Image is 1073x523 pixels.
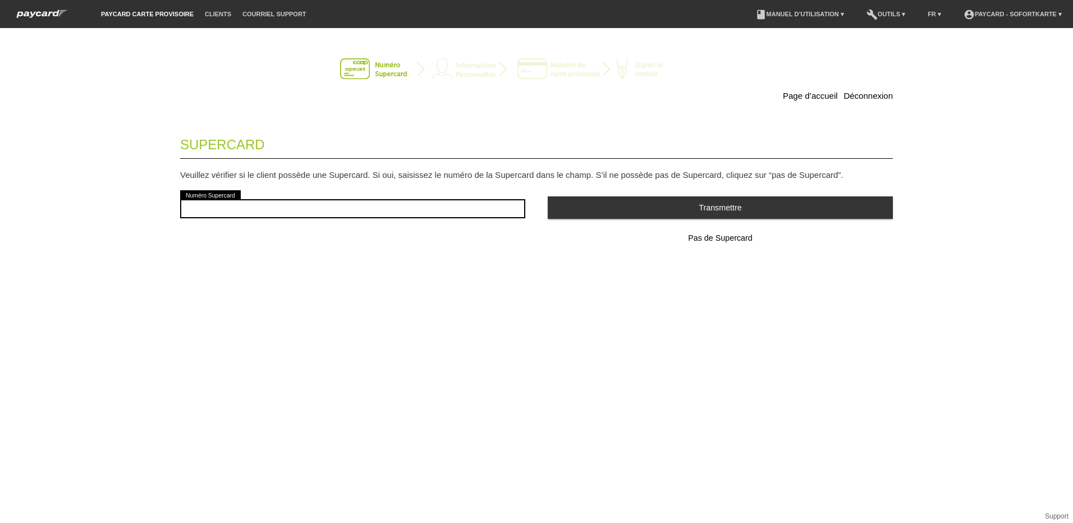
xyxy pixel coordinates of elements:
button: Pas de Supercard [548,227,893,250]
a: buildOutils ▾ [861,11,911,17]
a: Déconnexion [843,91,893,100]
legend: Supercard [180,126,893,159]
span: Transmettre [699,203,742,212]
a: paycard carte provisoire [95,11,199,17]
i: build [866,9,878,20]
img: paycard Sofortkarte [11,8,73,20]
a: Clients [199,11,237,17]
a: account_circlepaycard - Sofortkarte ▾ [958,11,1067,17]
i: book [755,9,767,20]
a: paycard Sofortkarte [11,13,73,21]
i: account_circle [964,9,975,20]
a: Support [1045,512,1069,520]
a: bookManuel d’utilisation ▾ [750,11,850,17]
a: FR ▾ [922,11,947,17]
span: Pas de Supercard [688,233,752,242]
img: instantcard-v2-fr-1.png [340,58,733,81]
p: Veuillez vérifier si le client possède une Supercard. Si oui, saisissez le numéro de la Supercard... [180,170,893,180]
button: Transmettre [548,196,893,218]
a: Page d’accueil [783,91,838,100]
a: Courriel Support [237,11,311,17]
